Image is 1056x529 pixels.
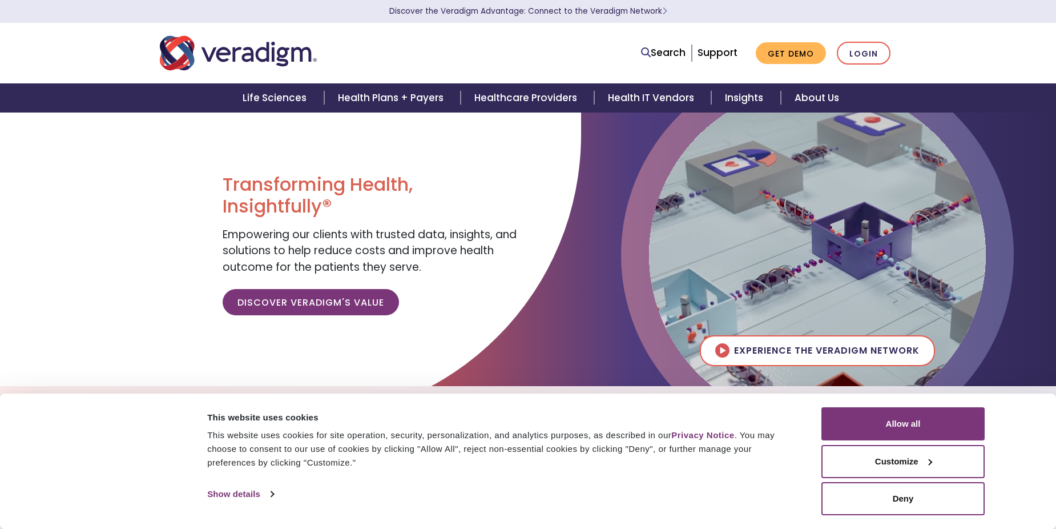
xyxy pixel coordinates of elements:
a: Search [641,45,686,61]
a: Discover Veradigm's Value [223,289,399,315]
span: Empowering our clients with trusted data, insights, and solutions to help reduce costs and improv... [223,227,517,275]
a: Insights [595,391,669,420]
a: Insights [711,83,780,113]
a: Healthcare Providers [461,83,594,113]
a: Support [698,46,737,59]
a: Privacy Notice [671,430,734,440]
a: Careers [669,391,739,420]
div: This website uses cookies [207,411,796,424]
a: Health Plans + Payers [324,83,461,113]
button: Customize [821,445,985,478]
a: Show details [207,486,273,503]
div: This website uses cookies for site operation, security, personalization, and analytics purposes, ... [207,428,796,470]
img: Veradigm logo [160,34,317,72]
a: Get Demo [756,42,826,65]
a: Login [837,42,890,65]
button: Allow all [821,407,985,440]
button: Deny [821,482,985,515]
a: Health IT Vendors [594,83,711,113]
a: Discover the Veradigm Advantage: Connect to the Veradigm NetworkLearn More [389,6,667,17]
a: Explore Solutions [317,391,444,420]
a: About Us [781,83,853,113]
h1: Transforming Health, Insightfully® [223,174,519,218]
span: Learn More [662,6,667,17]
a: Life Sciences [229,83,324,113]
a: The Veradigm Network [444,391,595,420]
